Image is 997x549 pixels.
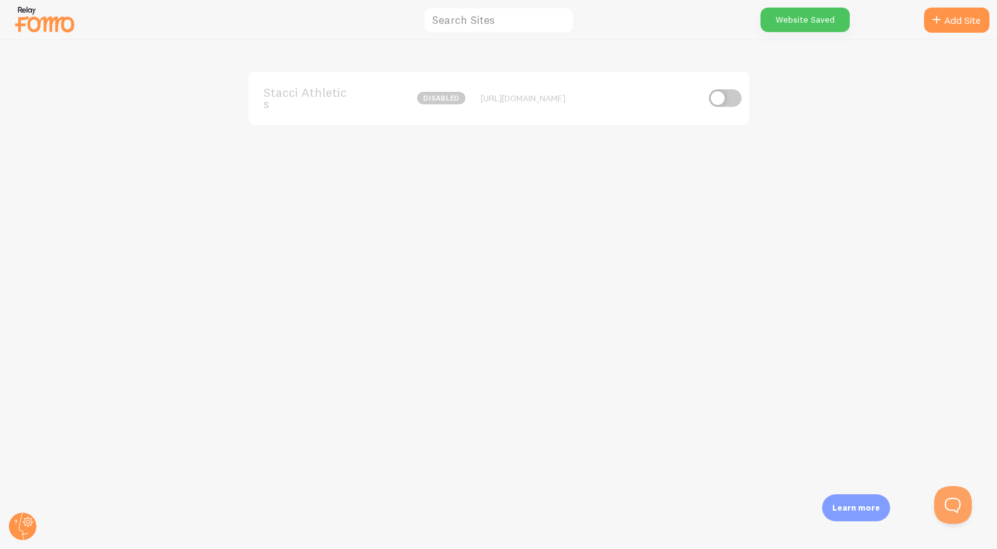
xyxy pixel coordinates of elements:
[832,502,880,514] p: Learn more
[760,8,850,32] div: Website Saved
[264,87,365,110] span: Stacci Athletics
[822,494,890,521] div: Learn more
[481,92,698,104] div: [URL][DOMAIN_NAME]
[934,486,972,524] iframe: Help Scout Beacon - Open
[417,92,465,104] span: disabled
[13,3,76,35] img: fomo-relay-logo-orange.svg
